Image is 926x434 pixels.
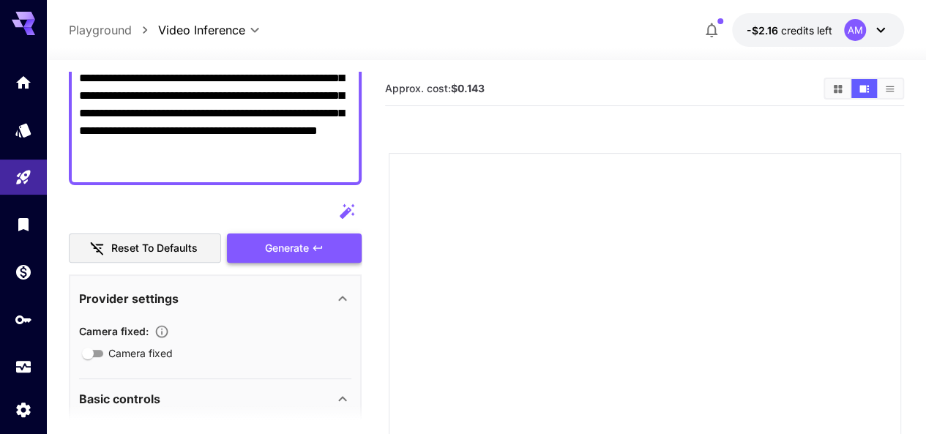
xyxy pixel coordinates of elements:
div: Provider settings [79,281,351,316]
button: Reset to defaults [69,233,221,263]
div: Wallet [15,263,32,281]
span: credits left [781,24,832,37]
p: Provider settings [79,290,179,307]
span: -$2.16 [747,24,781,37]
button: Generate [227,233,362,263]
div: Settings [15,400,32,419]
nav: breadcrumb [69,21,158,39]
span: Approx. cost: [385,82,485,94]
div: Library [15,215,32,233]
div: Show media in grid viewShow media in video viewShow media in list view [824,78,904,100]
span: Camera fixed [108,345,173,361]
button: Show media in grid view [825,79,851,98]
p: Basic controls [79,390,160,408]
div: -$2.161 [747,23,832,38]
div: Usage [15,358,32,376]
span: Generate [265,239,309,258]
button: Show media in video view [851,79,877,98]
div: AM [844,19,866,41]
div: Models [15,121,32,139]
div: Basic controls [79,381,351,416]
div: Home [15,73,32,91]
div: API Keys [15,310,32,329]
b: $0.143 [451,82,485,94]
button: -$2.161AM [732,13,904,47]
a: Playground [69,21,132,39]
span: Video Inference [158,21,245,39]
span: Camera fixed : [79,325,149,337]
button: Show media in list view [877,79,903,98]
div: Playground [15,168,32,187]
